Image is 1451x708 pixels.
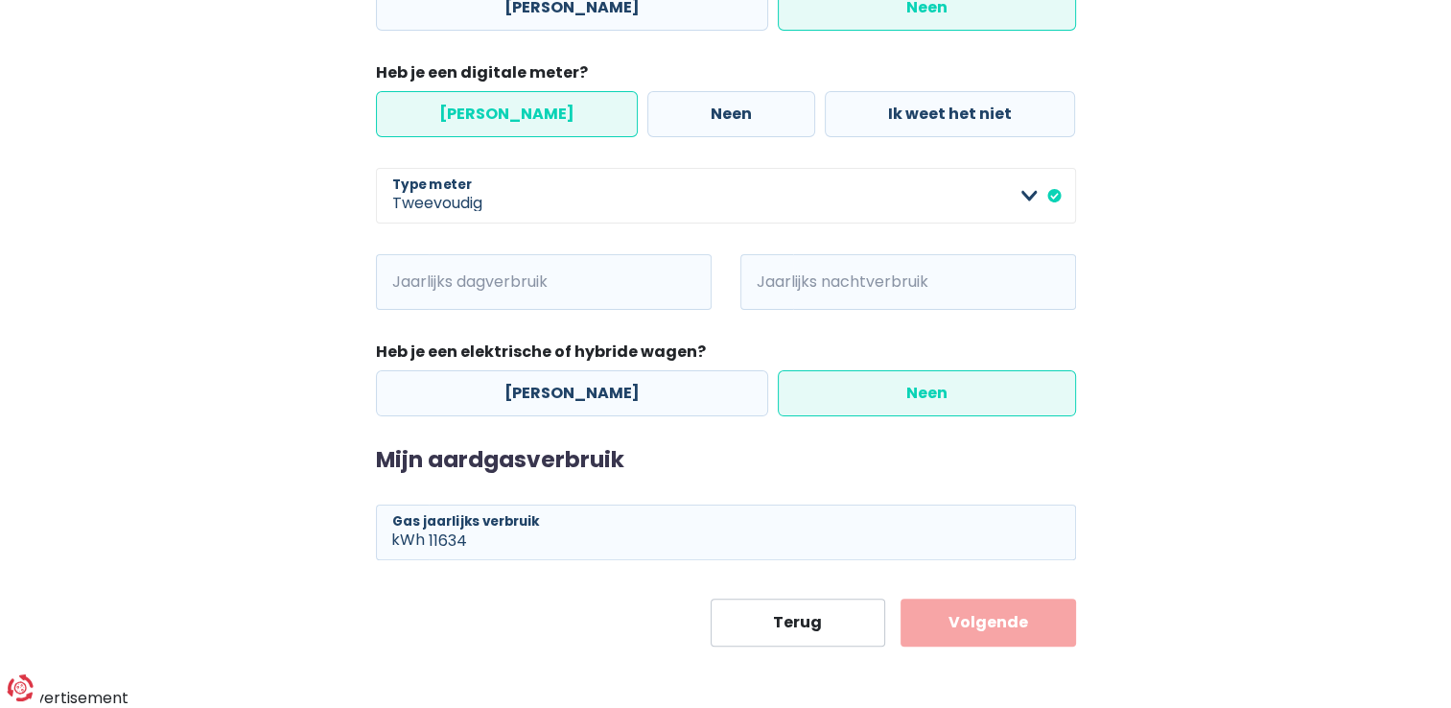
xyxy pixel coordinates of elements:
span: kWh [376,505,429,560]
span: kWh [376,254,429,310]
button: Volgende [901,599,1076,647]
button: Terug [711,599,886,647]
span: kWh [740,254,793,310]
label: Neen [647,91,815,137]
h2: Mijn aardgasverbruik [376,447,1076,474]
label: Neen [778,370,1076,416]
legend: Heb je een elektrische of hybride wagen? [376,341,1076,370]
label: [PERSON_NAME] [376,91,638,137]
legend: Heb je een digitale meter? [376,61,1076,91]
label: Ik weet het niet [825,91,1075,137]
label: [PERSON_NAME] [376,370,768,416]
